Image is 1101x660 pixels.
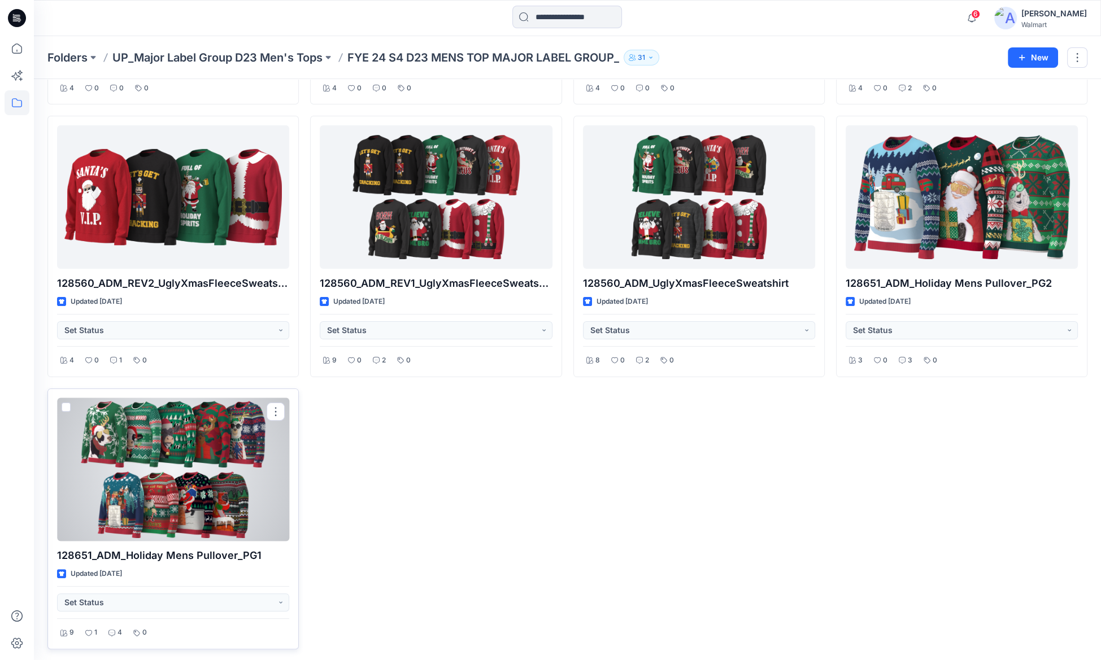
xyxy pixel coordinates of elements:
[595,355,600,366] p: 8
[620,82,625,94] p: 0
[69,355,74,366] p: 4
[142,627,147,639] p: 0
[57,548,289,563] p: 128651_ADM_Holiday Mens Pullover_PG1
[57,398,289,541] a: 128651_ADM_Holiday Mens Pullover_PG1
[859,296,911,308] p: Updated [DATE]
[595,82,600,94] p: 4
[407,82,411,94] p: 0
[57,125,289,268] a: 128560_ADM_REV2_UglyXmasFleeceSweatshirt
[846,276,1078,291] p: 128651_ADM_Holiday Mens Pullover_PG2
[71,296,122,308] p: Updated [DATE]
[645,355,649,366] p: 2
[597,296,648,308] p: Updated [DATE]
[1008,47,1058,68] button: New
[908,355,912,366] p: 3
[908,82,912,94] p: 2
[382,82,386,94] p: 0
[858,355,863,366] p: 3
[71,568,122,580] p: Updated [DATE]
[320,125,552,268] a: 128560_ADM_REV1_UglyXmasFleeceSweatshirt
[357,355,362,366] p: 0
[645,82,650,94] p: 0
[118,627,122,639] p: 4
[638,51,645,64] p: 31
[994,7,1017,29] img: avatar
[94,355,99,366] p: 0
[406,355,411,366] p: 0
[670,82,674,94] p: 0
[583,125,815,268] a: 128560_ADM_UglyXmasFleeceSweatshirt
[57,276,289,291] p: 128560_ADM_REV2_UglyXmasFleeceSweatshirt
[94,82,99,94] p: 0
[347,50,619,65] p: FYE 24 S4 D23 MENS TOP MAJOR LABEL GROUP_
[933,355,937,366] p: 0
[332,82,337,94] p: 4
[47,50,88,65] a: Folders
[333,296,385,308] p: Updated [DATE]
[142,355,147,366] p: 0
[69,82,74,94] p: 4
[583,276,815,291] p: 128560_ADM_UglyXmasFleeceSweatshirt
[1021,7,1087,20] div: [PERSON_NAME]
[69,627,74,639] p: 9
[883,355,887,366] p: 0
[112,50,323,65] a: UP_Major Label Group D23 Men's Tops
[357,82,362,94] p: 0
[1021,20,1087,29] div: Walmart
[883,82,887,94] p: 0
[119,355,122,366] p: 1
[320,276,552,291] p: 128560_ADM_REV1_UglyXmasFleeceSweatshirt
[382,355,386,366] p: 2
[846,125,1078,268] a: 128651_ADM_Holiday Mens Pullover_PG2
[620,355,625,366] p: 0
[669,355,674,366] p: 0
[119,82,124,94] p: 0
[94,627,97,639] p: 1
[332,355,337,366] p: 9
[932,82,937,94] p: 0
[624,50,659,65] button: 31
[971,10,980,19] span: 6
[858,82,863,94] p: 4
[144,82,149,94] p: 0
